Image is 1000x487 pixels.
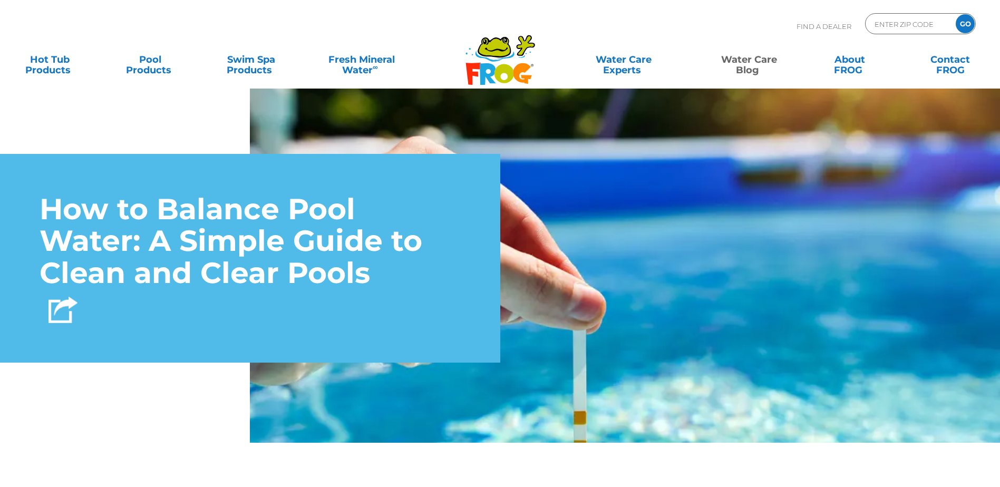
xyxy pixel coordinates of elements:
[212,49,290,70] a: Swim SpaProducts
[560,49,687,70] a: Water CareExperts
[40,193,461,289] h1: How to Balance Pool Water: A Simple Guide to Clean and Clear Pools
[710,49,788,70] a: Water CareBlog
[460,21,541,85] img: Frog Products Logo
[797,13,851,40] p: Find A Dealer
[111,49,190,70] a: PoolProducts
[11,49,89,70] a: Hot TubProducts
[373,63,378,71] sup: ∞
[956,14,975,33] input: GO
[810,49,889,70] a: AboutFROG
[48,297,77,323] img: Share
[313,49,411,70] a: Fresh MineralWater∞
[911,49,989,70] a: ContactFROG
